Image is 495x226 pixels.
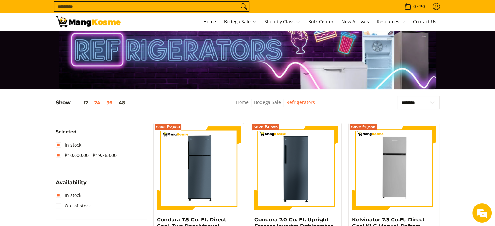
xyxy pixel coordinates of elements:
[34,36,109,45] div: Chat with us now
[377,18,405,26] span: Resources
[254,126,338,210] img: Condura 7.0 Cu. Ft. Upright Freezer Inverter Refrigerator, CUF700MNi (Class A)
[190,99,361,113] nav: Breadcrumbs
[286,99,315,105] a: Refrigerators
[107,3,122,19] div: Minimize live chat window
[413,19,436,25] span: Contact Us
[71,100,91,105] button: 12
[56,140,81,150] a: In stock
[402,3,427,10] span: •
[200,13,219,31] a: Home
[56,16,121,27] img: Bodega Sale Refrigerator l Mang Kosme: Home Appliances Warehouse Sale
[374,13,408,31] a: Resources
[338,13,372,31] a: New Arrivals
[56,201,91,211] a: Out of stock
[38,70,90,136] span: We're online!
[103,100,116,105] button: 36
[116,100,128,105] button: 48
[56,150,117,161] a: ₱10,000.00 - ₱19,263.00
[236,99,248,105] a: Home
[261,13,304,31] a: Shop by Class
[56,100,128,106] h5: Show
[419,4,426,9] span: ₱0
[341,19,369,25] span: New Arrivals
[56,180,87,185] span: Availability
[412,4,417,9] span: 0
[221,13,260,31] a: Bodega Sale
[352,126,436,210] img: Kelvinator 7.3 Cu.Ft. Direct Cool KLC Manual Defrost Standard Refrigerator (Silver) (Class A)
[157,126,241,210] img: condura-direct-cool-7.5-cubic-feet-2-door-manual-defrost-inverter-ref-iron-gray-full-view-mang-kosme
[56,180,87,190] summary: Open
[410,13,440,31] a: Contact Us
[3,154,124,177] textarea: Type your message and hit 'Enter'
[254,99,281,105] a: Bodega Sale
[224,18,256,26] span: Bodega Sale
[305,13,337,31] a: Bulk Center
[253,125,278,129] span: Save ₱4,555
[308,19,334,25] span: Bulk Center
[156,125,180,129] span: Save ₱2,080
[56,129,147,135] h6: Selected
[91,100,103,105] button: 24
[203,19,216,25] span: Home
[264,18,300,26] span: Shop by Class
[127,13,440,31] nav: Main Menu
[56,190,81,201] a: In stock
[351,125,375,129] span: Save ₱1,556
[239,2,249,11] button: Search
